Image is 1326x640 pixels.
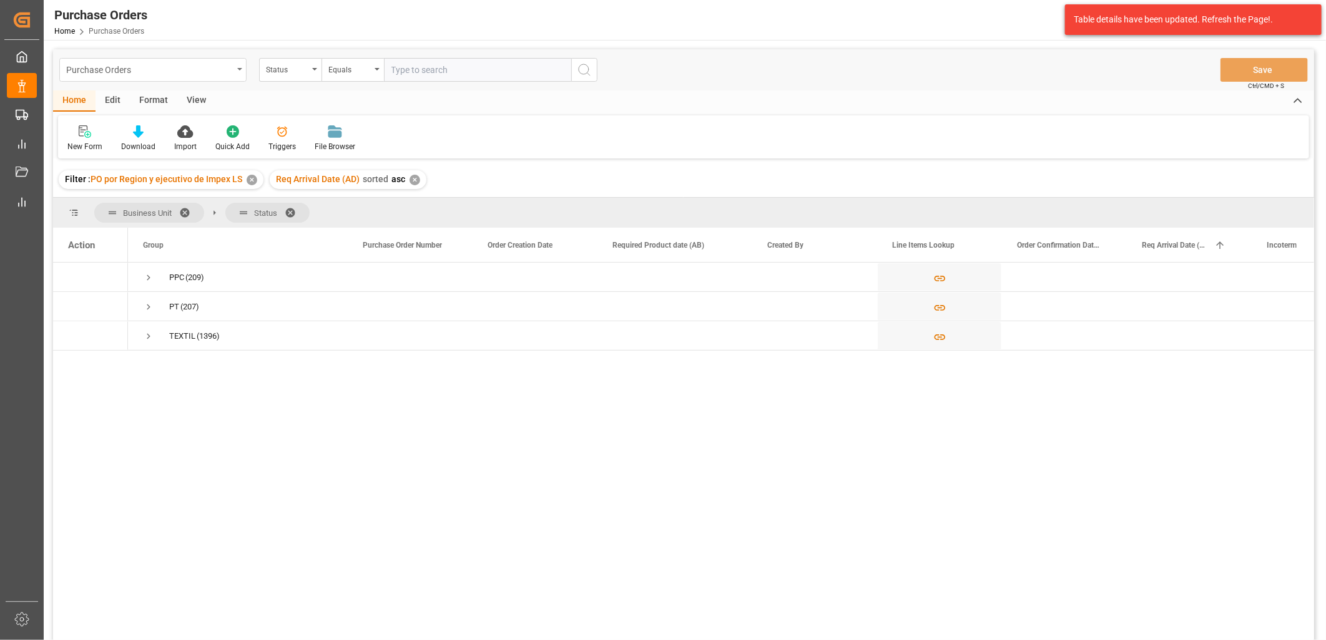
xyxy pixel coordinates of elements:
[143,241,164,250] span: Group
[384,58,571,82] input: Type to search
[363,174,388,184] span: sorted
[53,263,128,292] div: Press SPACE to select this row.
[169,263,184,292] div: PPC
[130,90,177,112] div: Format
[1248,81,1284,90] span: Ctrl/CMD + S
[328,61,371,75] div: Equals
[174,141,197,152] div: Import
[322,58,384,82] button: open menu
[1074,13,1304,26] div: Table details have been updated. Refresh the Page!.
[1267,241,1297,250] span: Incoterm
[121,141,155,152] div: Download
[315,141,355,152] div: File Browser
[169,293,179,321] div: PT
[180,293,199,321] span: (207)
[268,141,296,152] div: Triggers
[276,174,360,184] span: Req Arrival Date (AD)
[54,27,75,36] a: Home
[1017,241,1101,250] span: Order Confirmation Date (SD)
[363,241,442,250] span: Purchase Order Number
[66,61,233,77] div: Purchase Orders
[54,6,147,24] div: Purchase Orders
[215,141,250,152] div: Quick Add
[96,90,130,112] div: Edit
[91,174,242,184] span: PO por Region y ejecutivo de Impex LS
[59,58,247,82] button: open menu
[612,241,704,250] span: Required Product date (AB)
[65,174,91,184] span: Filter :
[266,61,308,75] div: Status
[53,292,128,321] div: Press SPACE to select this row.
[1142,241,1209,250] span: Req Arrival Date (AD)
[123,208,172,218] span: Business Unit
[1220,58,1308,82] button: Save
[197,322,220,351] span: (1396)
[247,175,257,185] div: ✕
[391,174,405,184] span: asc
[254,208,277,218] span: Status
[410,175,420,185] div: ✕
[68,240,95,251] div: Action
[571,58,597,82] button: search button
[53,321,128,351] div: Press SPACE to select this row.
[767,241,803,250] span: Created By
[259,58,322,82] button: open menu
[488,241,552,250] span: Order Creation Date
[53,90,96,112] div: Home
[185,263,204,292] span: (209)
[892,241,955,250] span: Line Items Lookup
[169,322,195,351] div: TEXTIL
[177,90,215,112] div: View
[67,141,102,152] div: New Form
